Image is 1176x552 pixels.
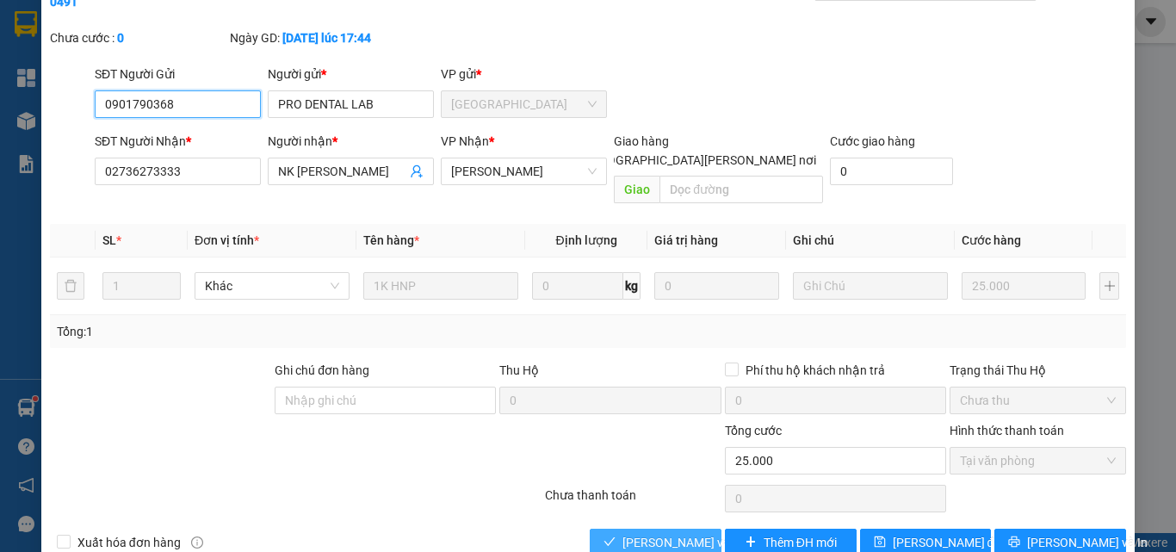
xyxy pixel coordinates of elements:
div: Tổng: 1 [57,322,455,341]
span: info-circle [191,536,203,549]
div: Chưa cước : [50,28,226,47]
span: Cước hàng [962,233,1021,247]
div: SĐT Người Gửi [95,65,261,84]
span: user-add [410,164,424,178]
input: 0 [962,272,1086,300]
div: VP gửi [441,65,607,84]
button: delete [57,272,84,300]
span: Xuất hóa đơn hàng [71,533,188,552]
div: Chưa thanh toán [543,486,723,516]
span: Tổng cước [725,424,782,437]
span: Chưa thu [960,388,1116,413]
span: [GEOGRAPHIC_DATA][PERSON_NAME] nơi [581,151,823,170]
input: Ghi Chú [793,272,948,300]
span: [PERSON_NAME] đổi [893,533,1004,552]
span: [PERSON_NAME] và In [1027,533,1148,552]
input: Dọc đường [659,176,823,203]
span: save [874,536,886,549]
span: VP Nhận [441,134,489,148]
input: 0 [654,272,778,300]
span: Giá trị hàng [654,233,718,247]
span: Tên hàng [363,233,419,247]
div: Người nhận [268,132,434,151]
button: plus [1099,272,1119,300]
label: Hình thức thanh toán [950,424,1064,437]
input: Ghi chú đơn hàng [275,387,496,414]
span: kg [623,272,641,300]
div: Ngày GD: [230,28,406,47]
span: Khác [205,273,339,299]
span: check [603,536,616,549]
b: 0 [117,31,124,45]
span: Giao [614,176,659,203]
input: Cước giao hàng [830,158,953,185]
span: plus [745,536,757,549]
label: Cước giao hàng [830,134,915,148]
span: SL [102,233,116,247]
th: Ghi chú [786,224,955,257]
span: printer [1008,536,1020,549]
b: [DATE] lúc 17:44 [282,31,371,45]
span: Thêm ĐH mới [764,533,837,552]
span: Tại văn phòng [960,448,1116,474]
div: SĐT Người Nhận [95,132,261,151]
input: VD: Bàn, Ghế [363,272,518,300]
div: Trạng thái Thu Hộ [950,361,1126,380]
span: Giao hàng [614,134,669,148]
span: Sài Gòn [451,91,597,117]
span: Định lượng [555,233,616,247]
label: Ghi chú đơn hàng [275,363,369,377]
span: Phí thu hộ khách nhận trả [739,361,892,380]
span: [PERSON_NAME] và [PERSON_NAME] hàng [622,533,855,552]
span: Thu Hộ [499,363,539,377]
div: Người gửi [268,65,434,84]
span: Đơn vị tính [195,233,259,247]
span: Cao Tốc [451,158,597,184]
